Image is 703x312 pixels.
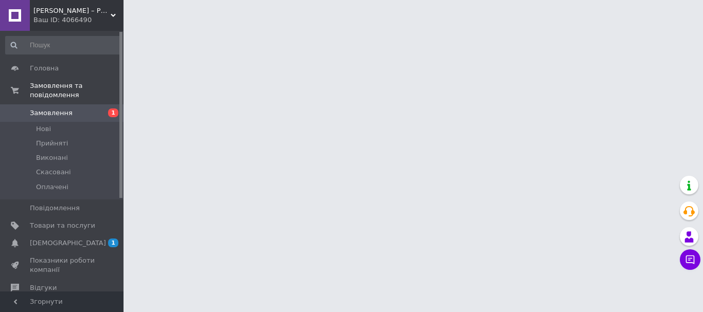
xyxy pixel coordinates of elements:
span: Reynard’s – Рейнардс [33,6,111,15]
span: Замовлення [30,108,73,118]
span: Повідомлення [30,204,80,213]
input: Пошук [5,36,121,54]
span: Головна [30,64,59,73]
span: 1 [108,238,118,247]
span: Прийняті [36,139,68,148]
button: Чат з покупцем [680,249,700,270]
span: Скасовані [36,168,71,177]
span: Замовлення та повідомлення [30,81,124,100]
span: Виконані [36,153,68,162]
span: [DEMOGRAPHIC_DATA] [30,238,106,248]
span: Показники роботи компанії [30,256,95,274]
div: Ваш ID: 4066490 [33,15,124,25]
span: Оплачені [36,182,68,192]
span: Нові [36,124,51,134]
span: 1 [108,108,118,117]
span: Товари та послуги [30,221,95,230]
span: Відгуки [30,283,57,292]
